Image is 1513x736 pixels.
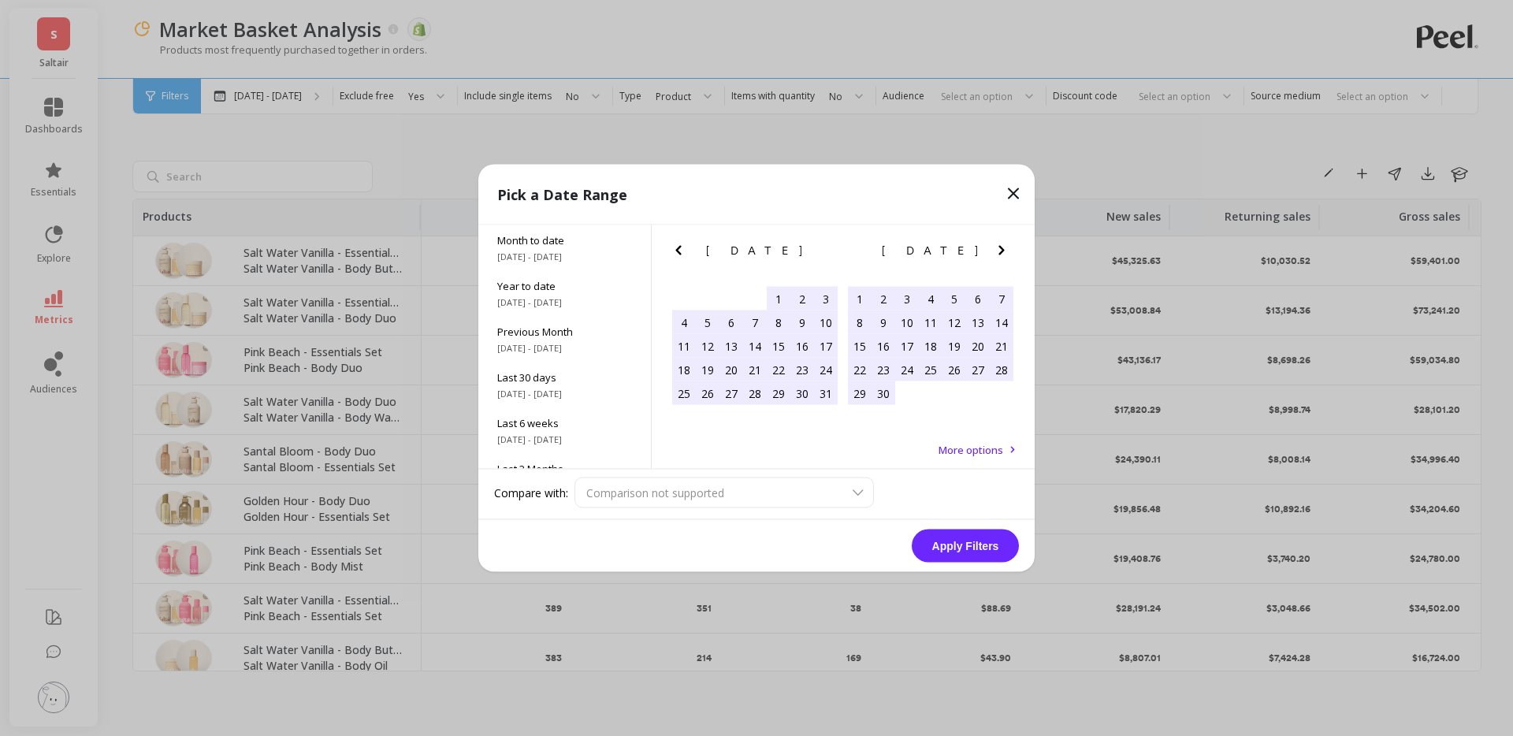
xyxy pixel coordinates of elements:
div: month 2025-05 [672,287,838,405]
div: Choose Thursday, May 1st, 2025 [767,287,790,310]
button: Previous Month [845,241,870,266]
div: Choose Thursday, June 12th, 2025 [942,310,966,334]
div: Choose Friday, May 16th, 2025 [790,334,814,358]
div: Choose Sunday, May 4th, 2025 [672,310,696,334]
div: Choose Monday, May 19th, 2025 [696,358,719,381]
div: Choose Thursday, June 26th, 2025 [942,358,966,381]
span: [DATE] - [DATE] [497,342,632,355]
span: Previous Month [497,325,632,339]
div: Choose Friday, June 13th, 2025 [966,310,990,334]
div: Choose Tuesday, May 20th, 2025 [719,358,743,381]
button: Next Month [816,241,842,266]
div: Choose Thursday, May 29th, 2025 [767,381,790,405]
div: Choose Thursday, May 15th, 2025 [767,334,790,358]
p: Pick a Date Range [497,184,627,206]
div: Choose Monday, June 9th, 2025 [872,310,895,334]
div: Choose Monday, June 2nd, 2025 [872,287,895,310]
span: [DATE] - [DATE] [497,433,632,446]
div: Choose Friday, June 27th, 2025 [966,358,990,381]
span: [DATE] - [DATE] [497,296,632,309]
div: Choose Saturday, May 31st, 2025 [814,381,838,405]
div: Choose Sunday, June 29th, 2025 [848,381,872,405]
div: Choose Monday, June 23rd, 2025 [872,358,895,381]
button: Apply Filters [912,530,1019,563]
div: Choose Wednesday, June 25th, 2025 [919,358,942,381]
div: Choose Friday, May 23rd, 2025 [790,358,814,381]
span: [DATE] [882,244,980,257]
label: Compare with: [494,485,568,500]
div: Choose Sunday, June 22nd, 2025 [848,358,872,381]
div: Choose Tuesday, May 6th, 2025 [719,310,743,334]
div: Choose Wednesday, May 14th, 2025 [743,334,767,358]
span: Last 6 weeks [497,416,632,430]
div: Choose Thursday, May 8th, 2025 [767,310,790,334]
span: Month to date [497,233,632,247]
span: [DATE] - [DATE] [497,388,632,400]
div: Choose Saturday, May 10th, 2025 [814,310,838,334]
div: Choose Friday, June 6th, 2025 [966,287,990,310]
div: Choose Tuesday, June 24th, 2025 [895,358,919,381]
div: Choose Friday, May 9th, 2025 [790,310,814,334]
div: Choose Monday, May 5th, 2025 [696,310,719,334]
div: Choose Saturday, June 28th, 2025 [990,358,1013,381]
div: Choose Saturday, June 7th, 2025 [990,287,1013,310]
div: Choose Tuesday, May 13th, 2025 [719,334,743,358]
div: Choose Sunday, May 25th, 2025 [672,381,696,405]
div: Choose Wednesday, June 18th, 2025 [919,334,942,358]
div: Choose Tuesday, June 17th, 2025 [895,334,919,358]
div: Choose Tuesday, June 10th, 2025 [895,310,919,334]
div: Choose Wednesday, May 7th, 2025 [743,310,767,334]
div: Choose Wednesday, May 21st, 2025 [743,358,767,381]
span: [DATE] [706,244,805,257]
button: Previous Month [669,241,694,266]
div: Choose Sunday, May 11th, 2025 [672,334,696,358]
div: Choose Friday, May 2nd, 2025 [790,287,814,310]
div: Choose Monday, May 26th, 2025 [696,381,719,405]
span: Last 30 days [497,370,632,385]
span: More options [939,443,1003,457]
div: Choose Monday, May 12th, 2025 [696,334,719,358]
div: Choose Thursday, June 19th, 2025 [942,334,966,358]
div: Choose Wednesday, May 28th, 2025 [743,381,767,405]
span: [DATE] - [DATE] [497,251,632,263]
div: Choose Wednesday, June 4th, 2025 [919,287,942,310]
div: Choose Friday, May 30th, 2025 [790,381,814,405]
div: Choose Saturday, June 14th, 2025 [990,310,1013,334]
div: Choose Tuesday, June 3rd, 2025 [895,287,919,310]
div: Choose Sunday, May 18th, 2025 [672,358,696,381]
span: Year to date [497,279,632,293]
div: Choose Sunday, June 8th, 2025 [848,310,872,334]
span: Last 3 Months [497,462,632,476]
div: Choose Saturday, May 24th, 2025 [814,358,838,381]
div: Choose Sunday, June 1st, 2025 [848,287,872,310]
div: Choose Monday, June 30th, 2025 [872,381,895,405]
div: Choose Friday, June 20th, 2025 [966,334,990,358]
div: Choose Monday, June 16th, 2025 [872,334,895,358]
div: month 2025-06 [848,287,1013,405]
button: Next Month [992,241,1017,266]
div: Choose Tuesday, May 27th, 2025 [719,381,743,405]
div: Choose Saturday, May 3rd, 2025 [814,287,838,310]
div: Choose Thursday, June 5th, 2025 [942,287,966,310]
div: Choose Wednesday, June 11th, 2025 [919,310,942,334]
div: Choose Saturday, May 17th, 2025 [814,334,838,358]
div: Choose Sunday, June 15th, 2025 [848,334,872,358]
div: Choose Thursday, May 22nd, 2025 [767,358,790,381]
div: Choose Saturday, June 21st, 2025 [990,334,1013,358]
